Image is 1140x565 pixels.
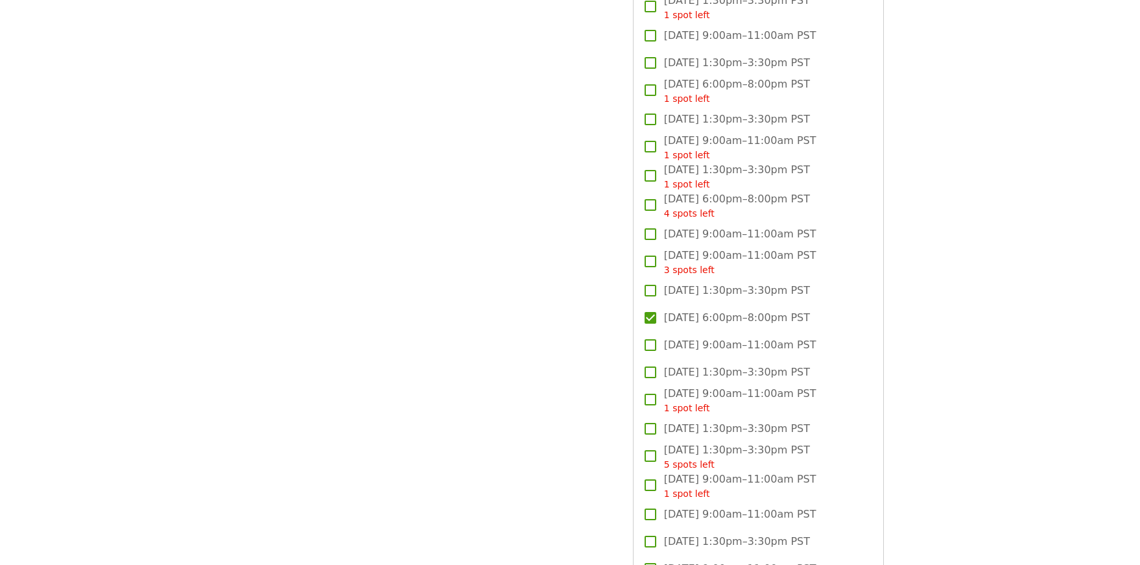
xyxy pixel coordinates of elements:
[664,459,715,470] span: 5 spots left
[664,365,810,380] span: [DATE] 1:30pm–3:30pm PST
[664,112,810,127] span: [DATE] 1:30pm–3:30pm PST
[664,472,816,501] span: [DATE] 9:00am–11:00am PST
[664,162,810,191] span: [DATE] 1:30pm–3:30pm PST
[664,133,816,162] span: [DATE] 9:00am–11:00am PST
[664,507,816,522] span: [DATE] 9:00am–11:00am PST
[664,150,710,160] span: 1 spot left
[664,77,810,106] span: [DATE] 6:00pm–8:00pm PST
[664,386,816,415] span: [DATE] 9:00am–11:00am PST
[664,337,816,353] span: [DATE] 9:00am–11:00am PST
[664,93,710,104] span: 1 spot left
[664,208,715,219] span: 4 spots left
[664,534,810,549] span: [DATE] 1:30pm–3:30pm PST
[664,488,710,499] span: 1 spot left
[664,421,810,437] span: [DATE] 1:30pm–3:30pm PST
[664,191,810,221] span: [DATE] 6:00pm–8:00pm PST
[664,310,810,326] span: [DATE] 6:00pm–8:00pm PST
[664,265,715,275] span: 3 spots left
[664,55,810,71] span: [DATE] 1:30pm–3:30pm PST
[664,283,810,298] span: [DATE] 1:30pm–3:30pm PST
[664,226,816,242] span: [DATE] 9:00am–11:00am PST
[664,10,710,20] span: 1 spot left
[664,28,816,43] span: [DATE] 9:00am–11:00am PST
[664,442,810,472] span: [DATE] 1:30pm–3:30pm PST
[664,248,816,277] span: [DATE] 9:00am–11:00am PST
[664,179,710,189] span: 1 spot left
[664,403,710,413] span: 1 spot left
